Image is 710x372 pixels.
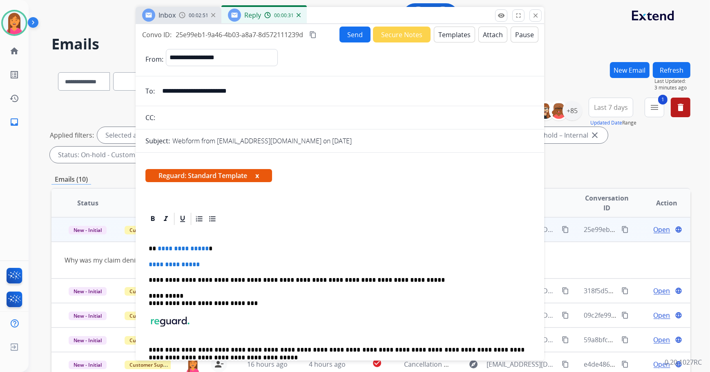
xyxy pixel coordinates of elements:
[621,361,629,368] mat-icon: content_copy
[77,198,98,208] span: Status
[3,11,26,34] img: avatar
[590,130,600,140] mat-icon: close
[247,360,288,369] span: 16 hours ago
[562,226,569,233] mat-icon: content_copy
[404,360,604,369] span: Cancellation Request - Extend Protection Plan (Order #40835179)
[51,174,91,185] p: Emails (10)
[469,359,478,369] mat-icon: explore
[502,127,608,143] div: Status: On-hold – Internal
[50,147,161,163] div: Status: On-hold - Customer
[675,312,682,319] mat-icon: language
[214,359,224,369] mat-icon: person_remove
[160,213,172,225] div: Italic
[621,336,629,343] mat-icon: content_copy
[653,62,690,78] button: Refresh
[142,30,172,40] p: Convo ID:
[584,193,630,213] span: Conversation ID
[532,12,539,19] mat-icon: close
[654,310,670,320] span: Open
[97,127,169,143] div: Selected agents: 1
[372,358,382,368] mat-icon: check_circle
[434,27,475,42] button: Templates
[562,361,569,368] mat-icon: content_copy
[145,169,272,182] span: Reguard: Standard Template
[487,359,557,369] span: [EMAIL_ADDRESS][DOMAIN_NAME]
[125,226,178,234] span: Customer Support
[69,361,107,369] span: New - Initial
[515,12,522,19] mat-icon: fullscreen
[645,98,664,117] button: 1
[9,46,19,56] mat-icon: home
[50,130,94,140] p: Applied filters:
[159,11,176,20] span: Inbox
[309,31,317,38] mat-icon: content_copy
[9,117,19,127] mat-icon: inbox
[244,11,261,20] span: Reply
[594,106,628,109] span: Last 7 days
[654,225,670,234] span: Open
[584,311,704,320] span: 09c2fe99-94bb-4cc0-8a12-099e6c8a83ff
[562,312,569,319] mat-icon: content_copy
[658,95,668,105] span: 1
[176,213,189,225] div: Underline
[562,336,569,343] mat-icon: content_copy
[675,226,682,233] mat-icon: language
[584,360,709,369] span: e4de486c-de56-4cc4-8f6e-ae34d20b3da5
[51,36,690,52] h2: Emails
[650,102,659,112] mat-icon: menu
[125,312,178,320] span: Customer Support
[255,171,259,180] button: x
[125,336,178,345] span: Customer Support
[610,62,650,78] button: New Email
[176,30,303,39] span: 25e99eb1-9a46-4b03-a8a7-8d572111239d
[65,255,558,265] div: Why was my claim denied, my chair is broken, and I know I have coverage
[498,12,505,19] mat-icon: remove_red_eye
[145,86,155,96] p: To:
[69,312,107,320] span: New - Initial
[69,336,107,345] span: New - Initial
[339,27,371,42] button: Send
[274,12,294,19] span: 00:00:31
[654,85,690,91] span: 3 minutes ago
[125,287,178,296] span: Customer Support
[590,120,622,126] button: Updated Date
[189,12,208,19] span: 00:02:51
[373,27,431,42] button: Secure Notes
[621,226,629,233] mat-icon: content_copy
[590,119,636,126] span: Range
[9,94,19,103] mat-icon: history
[665,357,702,367] p: 0.20.1027RC
[621,312,629,319] mat-icon: content_copy
[511,27,538,42] button: Pause
[478,27,507,42] button: Attach
[206,213,219,225] div: Bullet List
[675,287,682,294] mat-icon: language
[584,286,702,295] span: 318f5d5e-668f-4f52-87cc-8ff4772b8539
[654,78,690,85] span: Last Updated:
[563,101,582,120] div: +85
[145,136,170,146] p: Subject:
[9,70,19,80] mat-icon: list_alt
[69,287,107,296] span: New - Initial
[562,287,569,294] mat-icon: content_copy
[147,213,159,225] div: Bold
[676,102,685,112] mat-icon: delete
[125,361,178,369] span: Customer Support
[630,189,690,217] th: Action
[589,98,633,117] button: Last 7 days
[675,336,682,343] mat-icon: language
[145,54,163,64] p: From:
[654,286,670,296] span: Open
[309,360,346,369] span: 4 hours ago
[69,226,107,234] span: New - Initial
[172,136,352,146] p: Webform from [EMAIL_ADDRESS][DOMAIN_NAME] on [DATE]
[654,335,670,345] span: Open
[193,213,205,225] div: Ordered List
[654,359,670,369] span: Open
[145,113,155,123] p: CC:
[621,287,629,294] mat-icon: content_copy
